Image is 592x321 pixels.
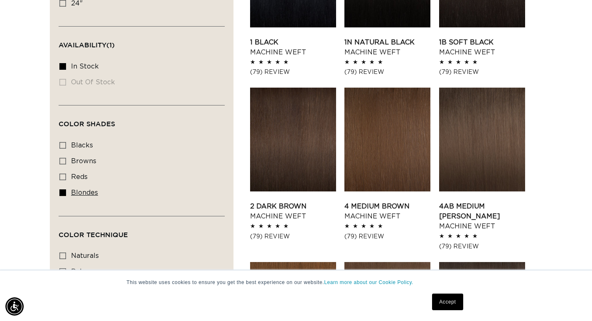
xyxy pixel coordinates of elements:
span: browns [71,158,96,164]
a: 1N Natural Black Machine Weft [344,37,430,57]
div: Accessibility Menu [5,297,24,316]
a: Accept [432,294,463,310]
a: Learn more about our Cookie Policy. [324,279,413,285]
summary: Color Technique (0 selected) [59,216,225,246]
a: 1B Soft Black Machine Weft [439,37,525,57]
span: Availability [59,41,115,49]
span: reds [71,174,88,180]
summary: Color Shades (0 selected) [59,105,225,135]
span: Color Shades [59,120,115,127]
span: balayage [71,268,101,275]
a: 4AB Medium [PERSON_NAME] Machine Weft [439,201,525,231]
a: 2 Dark Brown Machine Weft [250,201,336,221]
a: 1 Black Machine Weft [250,37,336,57]
a: 4 Medium Brown Machine Weft [344,201,430,221]
span: blondes [71,189,98,196]
iframe: Chat Widget [550,281,592,321]
span: (1) [106,41,115,49]
span: blacks [71,142,93,149]
span: naturals [71,252,99,259]
span: Color Technique [59,231,128,238]
summary: Availability (1 selected) [59,27,225,56]
p: This website uses cookies to ensure you get the best experience on our website. [127,279,466,286]
span: In stock [71,63,99,70]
